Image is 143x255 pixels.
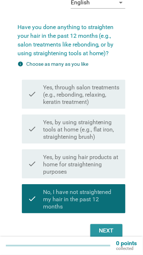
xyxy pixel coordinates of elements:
h2: Have you done anything to straighten your hair in the past 12 months (e.g., salon treatments like... [18,16,125,58]
i: check [28,118,36,141]
label: Yes, by using hair products at home for straightening purposes [43,154,120,176]
i: info [18,61,23,67]
label: Yes, by using straightening tools at home (e.g., flat iron, straightening brush) [43,119,120,141]
label: Choose as many as you like [26,61,88,67]
label: Yes, through salon treatments (e.g., rebonding, relaxing, keratin treatment) [43,84,120,106]
div: Next [96,227,117,235]
p: 0 points [116,241,137,246]
i: check [28,187,36,211]
p: collected [116,246,137,251]
label: No, I have not straightened my hair in the past 12 months [43,189,120,211]
button: Next [90,224,123,238]
i: check [28,83,36,106]
i: check [28,153,36,176]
